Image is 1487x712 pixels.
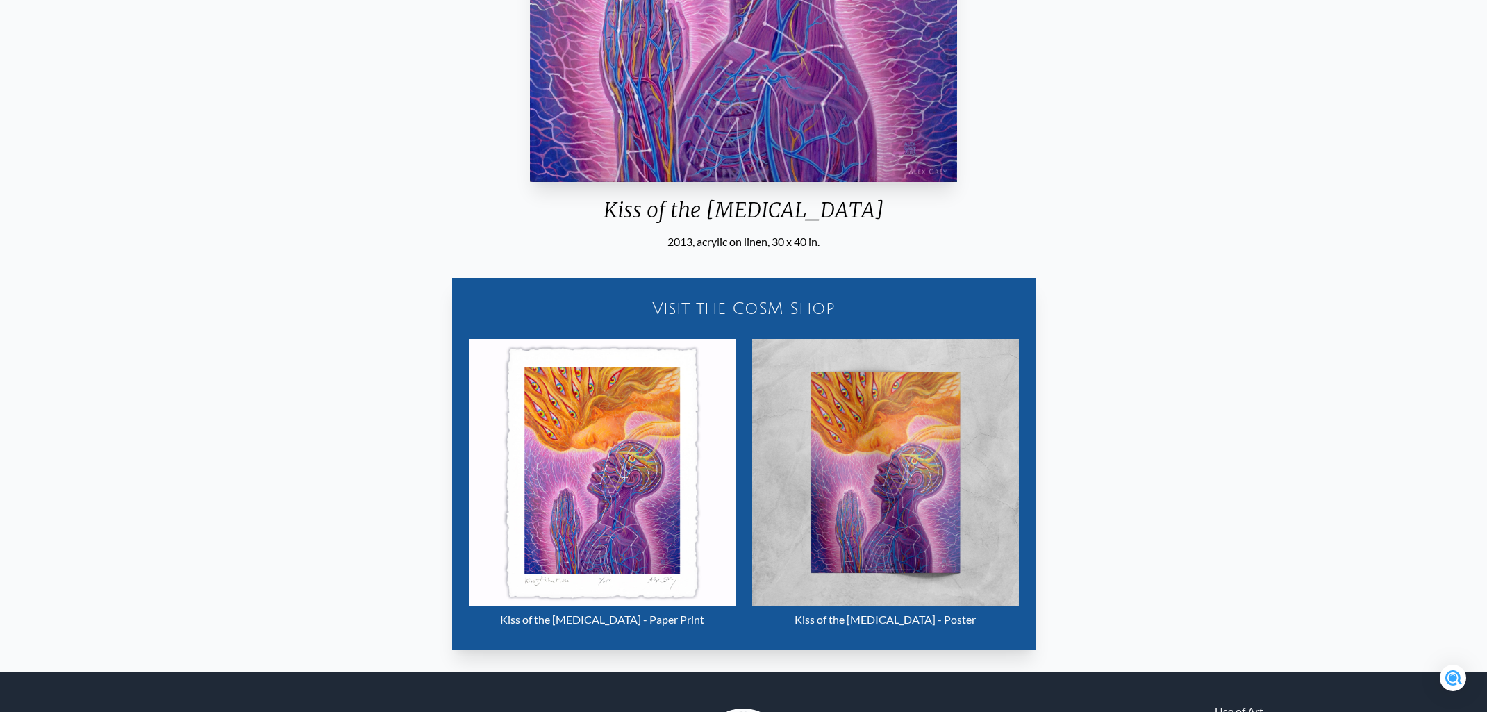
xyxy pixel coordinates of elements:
[752,606,1019,634] div: Kiss of the [MEDICAL_DATA] - Poster
[752,339,1019,606] img: Kiss of the Muse - Poster
[524,233,963,250] div: 2013, acrylic on linen, 30 x 40 in.
[752,339,1019,634] a: Kiss of the [MEDICAL_DATA] - Poster
[460,286,1027,331] a: Visit the CoSM Shop
[469,339,736,606] img: Kiss of the Muse - Paper Print
[469,339,736,634] a: Kiss of the [MEDICAL_DATA] - Paper Print
[524,197,963,233] div: Kiss of the [MEDICAL_DATA]
[469,606,736,634] div: Kiss of the [MEDICAL_DATA] - Paper Print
